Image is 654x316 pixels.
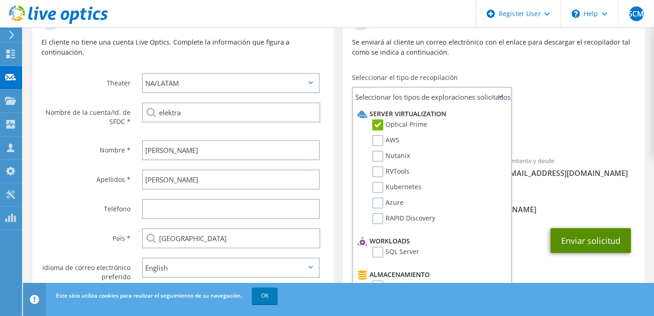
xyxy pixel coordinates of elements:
[372,182,421,193] label: Kubernetes
[372,119,427,130] label: Optical Prime
[56,292,242,299] span: Este sitio utiliza cookies para realizar el seguimiento de su navegación.
[41,228,131,243] label: País *
[372,135,399,146] label: AWS
[355,108,506,119] li: Server Virtualization
[372,151,410,162] label: Nutanix
[629,6,644,21] span: SCM
[41,258,131,282] label: Idioma de correo electrónico preferido
[372,213,435,224] label: RAPID Discovery
[551,228,631,253] button: Enviar solicitud
[353,88,511,106] span: Seleccionar los tipos de exploraciones solicitados
[41,37,324,57] p: El cliente no tiene una cuenta Live Optics. Complete la información que figura a continuación.
[372,166,409,177] label: RVTools
[355,236,506,247] li: Workloads
[343,151,494,183] div: Para
[494,151,645,183] div: Remitente y desde
[352,73,458,82] label: Seleccionar el tipo de recopilación
[372,197,404,209] label: Azure
[343,187,644,219] div: CC y Responder a
[372,280,430,291] label: CLARiiON/VNX
[252,288,278,304] a: OK
[372,247,419,258] label: SQL Server
[355,269,506,280] li: Almacenamiento
[343,110,644,147] div: Recopilaciones solicitadas
[503,168,636,178] span: [EMAIL_ADDRESS][DOMAIN_NAME]
[572,10,580,18] svg: \n
[41,169,131,184] label: Apellidos *
[41,199,131,214] label: Teléfono
[41,102,131,126] label: Nombre de la cuenta/Id. de SFDC *
[352,37,635,57] p: Se enviará al cliente un correo electrónico con el enlace para descargar el recopilador tal como ...
[41,140,131,155] label: Nombre *
[41,73,131,88] label: Theater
